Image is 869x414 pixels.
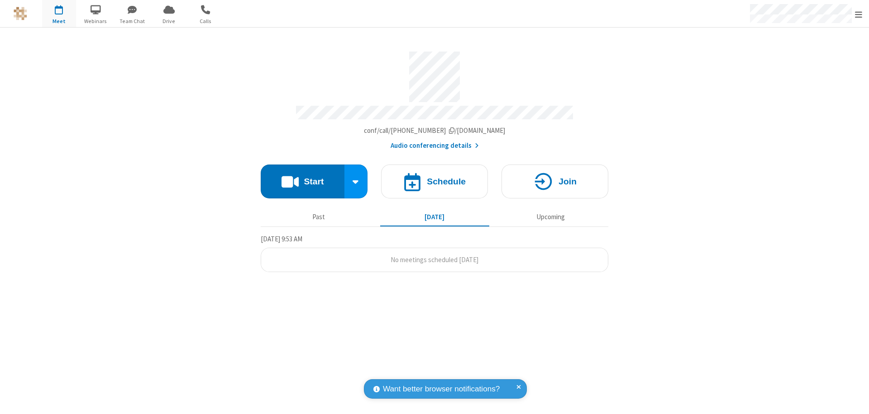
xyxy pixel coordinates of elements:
[381,165,488,198] button: Schedule
[79,17,113,25] span: Webinars
[391,141,479,151] button: Audio conferencing details
[261,45,608,151] section: Account details
[261,234,608,273] section: Today's Meetings
[383,383,500,395] span: Want better browser notifications?
[391,255,478,264] span: No meetings scheduled [DATE]
[380,208,489,226] button: [DATE]
[189,17,223,25] span: Calls
[364,126,506,135] span: Copy my meeting room link
[304,177,324,186] h4: Start
[261,165,344,198] button: Start
[501,165,608,198] button: Join
[42,17,76,25] span: Meet
[344,165,368,198] div: Start conference options
[427,177,466,186] h4: Schedule
[846,390,862,408] iframe: Chat
[264,208,373,226] button: Past
[115,17,149,25] span: Team Chat
[559,177,577,186] h4: Join
[496,208,605,226] button: Upcoming
[152,17,186,25] span: Drive
[14,7,27,20] img: QA Selenium DO NOT DELETE OR CHANGE
[261,235,302,243] span: [DATE] 9:53 AM
[364,126,506,136] button: Copy my meeting room linkCopy my meeting room link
